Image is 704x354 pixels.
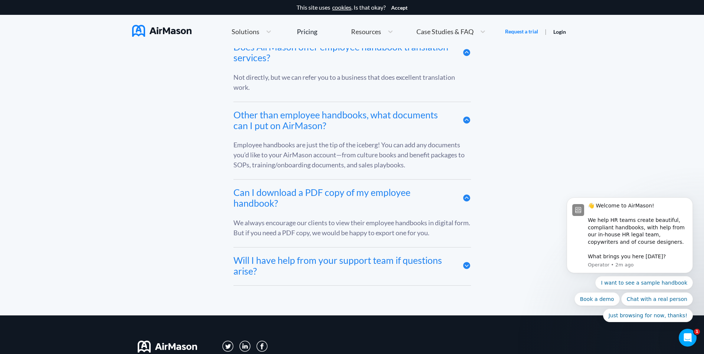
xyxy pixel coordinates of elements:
[679,329,697,347] iframe: Intercom live chat
[351,28,381,35] span: Resources
[694,329,700,335] span: 1
[132,25,191,37] img: AirMason Logo
[545,28,547,35] span: |
[233,109,451,131] div: Other than employee handbooks, what documents can I put on AirMason?
[138,341,197,353] img: svg+xml;base64,PHN2ZyB3aWR0aD0iMTYwIiBoZWlnaHQ9IjMyIiB2aWV3Qm94PSIwIDAgMTYwIDMyIiBmaWxsPSJub25lIi...
[239,341,251,352] img: svg+xml;base64,PD94bWwgdmVyc2lvbj0iMS4wIiBlbmNvZGluZz0iVVRGLTgiPz4KPHN2ZyB3aWR0aD0iMzFweCIgaGVpZ2...
[233,218,471,238] div: We always encourage our clients to view their employee handbooks in digital form. But if you need...
[233,140,471,170] div: Employee handbooks are just the tip of the iceberg! You can add any documents you’d like to your ...
[233,42,451,63] div: Does AirMason offer employee handbook translation services?
[232,28,259,35] span: Solutions
[297,28,317,35] div: Pricing
[505,28,538,35] a: Request a trial
[553,29,566,35] a: Login
[556,140,704,334] iframe: Intercom notifications message
[332,4,351,11] a: cookies
[416,28,474,35] span: Case Studies & FAQ
[256,341,268,352] img: svg+xml;base64,PD94bWwgdmVyc2lvbj0iMS4wIiBlbmNvZGluZz0iVVRGLTgiPz4KPHN2ZyB3aWR0aD0iMzBweCIgaGVpZ2...
[233,72,471,92] div: Not directly, but we can refer you to a business that does excellent translation work.
[233,187,451,209] div: Can I download a PDF copy of my employee handbook?
[297,25,317,38] a: Pricing
[391,5,407,11] button: Accept cookies
[233,255,451,276] div: Will I have help from your support team if questions arise?
[222,341,234,352] img: svg+xml;base64,PD94bWwgdmVyc2lvbj0iMS4wIiBlbmNvZGluZz0iVVRGLTgiPz4KPHN2ZyB3aWR0aD0iMzFweCIgaGVpZ2...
